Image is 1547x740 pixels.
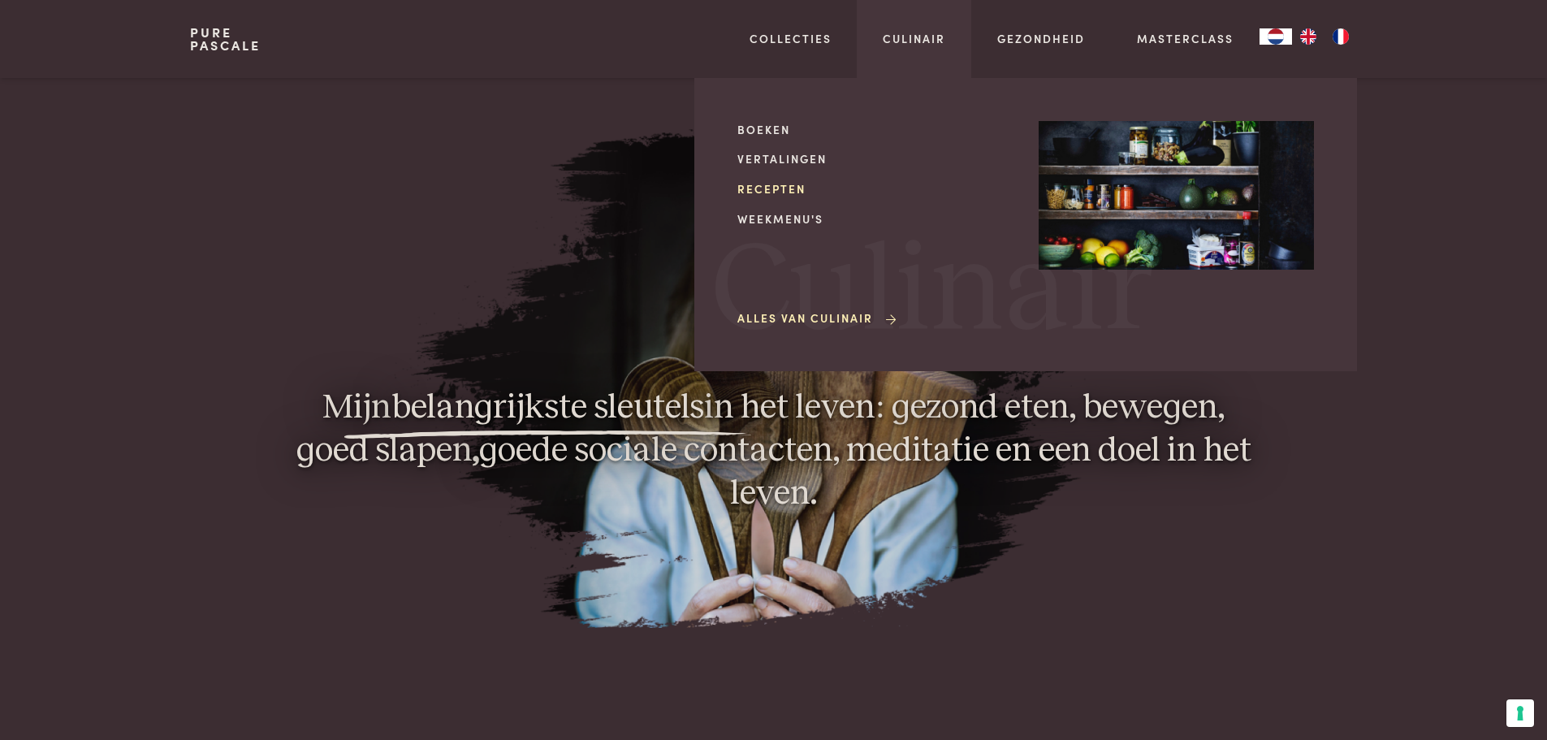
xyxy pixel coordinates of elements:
a: Collecties [750,30,832,47]
a: Weekmenu's [737,210,1013,227]
strong: , [473,434,479,468]
p: Mijn in het leven: gezond eten, bewegen, goed slapen goede sociale contacten, meditatie en een do... [287,387,1260,516]
ul: Language list [1292,28,1357,45]
img: Culinair [1039,121,1314,270]
a: PurePascale [190,26,261,52]
span: Culinair [711,230,1153,354]
a: Boeken [737,121,1013,138]
div: Language [1260,28,1292,45]
aside: Language selected: Nederlands [1260,28,1357,45]
a: EN [1292,28,1324,45]
a: NL [1260,28,1292,45]
a: Masterclass [1137,30,1234,47]
span: belangrijkste sleutels [391,387,704,430]
a: Recepten [737,180,1013,197]
a: Culinair [883,30,945,47]
button: Uw voorkeuren voor toestemming voor trackingtechnologieën [1506,699,1534,727]
a: Vertalingen [737,150,1013,167]
a: Gezondheid [997,30,1085,47]
a: FR [1324,28,1357,45]
a: Alles van Culinair [737,309,899,327]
